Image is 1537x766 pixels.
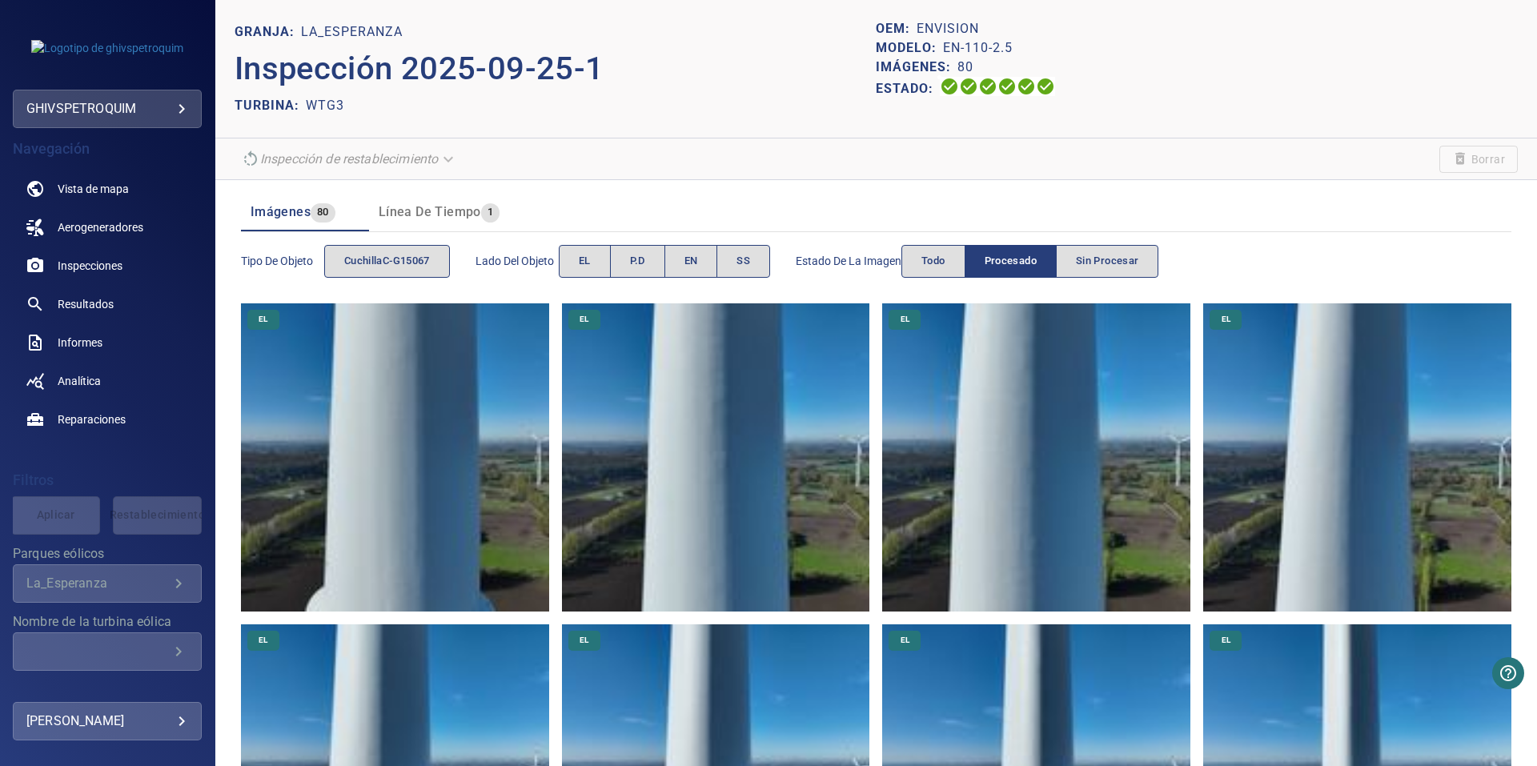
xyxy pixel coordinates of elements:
h4: Filtros [13,472,202,488]
button: Sin procesar [1056,245,1158,278]
div: GHIVSPETROQUIM [26,96,188,122]
a: aerogeneradores noActive [13,208,202,247]
a: reparaciones noActivo [13,400,202,439]
label: Nombre de la turbina eólica [13,616,202,628]
span: Reparaciones [58,411,126,427]
span: Analítica [58,373,101,389]
span: EL [579,252,591,271]
span: SS [736,252,750,271]
button: EN [664,245,718,278]
svg: ML Processing 100% [997,77,1017,96]
p: La_Esperanza [301,22,403,42]
span: EL [1212,314,1240,325]
p: Modelo: [876,38,943,58]
div: Unable to reset the inspection due to your user permissions [235,145,464,173]
span: Informes [58,335,102,351]
a: inspecciones noActivo [13,247,202,285]
div: [PERSON_NAME] [26,708,188,734]
span: Sin procesar [1076,252,1138,271]
p: TURBINA: [235,96,306,115]
p: Estado: [876,77,940,100]
span: Aerogeneradores [58,219,143,235]
span: 1 [481,203,500,222]
button: SS [716,245,770,278]
div: GHIVSPETROQUIM [13,90,202,128]
span: 80 [311,203,335,222]
span: Procesado [985,252,1037,271]
span: EN [684,252,698,271]
div: Estado de imagen [901,245,1158,278]
span: EL [891,635,919,646]
button: P.D [610,245,665,278]
div: La_Esperanza [26,576,169,591]
p: Imágenes: [876,58,957,77]
span: Inspecciones [58,258,122,274]
span: Imágenes [251,204,311,219]
p: EN-110-2.5 [943,38,1013,58]
span: EL [570,314,598,325]
span: Tipo de objeto [241,253,324,269]
svg: Uploading 100% [940,77,959,96]
span: Estado de la imagen [796,253,901,269]
span: EL [249,314,277,325]
svg: Data Formatted 100% [959,77,978,96]
span: Lado del objeto [476,253,559,269]
p: GRANJA: [235,22,301,42]
p: Inspección 2025-09-25-1 [235,45,877,93]
span: cuchillaC-G15067 [344,252,430,271]
span: EL [891,314,919,325]
span: Resultados [58,296,114,312]
button: Todo [901,245,965,278]
svg: Selecting 100% [978,77,997,96]
span: Línea de tiempo [379,204,481,219]
span: EL [570,635,598,646]
div: Nombre de la turbina eólica [13,632,202,671]
span: Vista de mapa [58,181,129,197]
div: lado del objeto [559,245,770,278]
span: Todo [921,252,945,271]
a: hallazgos noActive [13,285,202,323]
div: Inspección de restablecimiento [235,145,464,173]
a: analítica noActive [13,362,202,400]
span: P.D [630,252,645,271]
button: EL [559,245,611,278]
label: Parques eólicos [13,547,202,560]
p: OEM: [876,19,917,38]
a: mapa noActivo [13,170,202,208]
img: Logotipo de ghivspetroquim [31,40,183,56]
em: Inspección de restablecimiento [260,151,439,166]
span: EL [249,635,277,646]
button: cuchillaC-G15067 [324,245,450,278]
svg: Matching 100% [1017,77,1036,96]
p: WTG3 [306,96,344,115]
a: reportes noActivo [13,323,202,362]
p: 80 [957,58,973,77]
div: tipo de objeto [324,245,450,278]
span: Unable to delete the inspection due to your user permissions [1439,146,1518,173]
button: Procesado [965,245,1057,278]
h4: Navegación [13,141,202,157]
div: Parques eólicos [13,564,202,603]
p: Envision [917,19,979,38]
span: EL [1212,635,1240,646]
svg: Classification 100% [1036,77,1055,96]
